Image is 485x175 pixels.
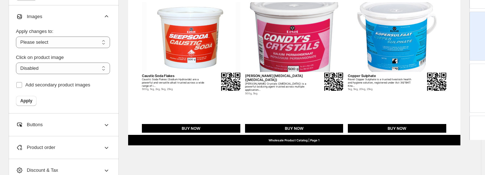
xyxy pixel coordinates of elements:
div: 1kg, 5kg, 20kg, 25kg [348,88,416,91]
div: Caustic Soda Flakes [142,74,210,78]
div: Wholesale Product Catalog | Page 1 [128,135,460,145]
img: qrcode [324,73,343,91]
span: Add secondary product images [25,82,90,87]
img: qrcode [221,73,240,91]
div: BUY NOW [245,124,343,133]
div: Caustic Soda Flakes (Sodium Hydroxide) are a powerful and versatile alkali trusted across a wide ... [142,78,210,87]
div: BUY NOW [142,124,240,133]
span: Discount & Tax [16,167,58,174]
div: 500g, 5kg [245,92,313,95]
div: [PERSON_NAME][MEDICAL_DATA] ([MEDICAL_DATA]) [245,74,313,82]
span: Apply [20,98,32,104]
span: Product order [16,144,55,151]
button: Apply [16,96,37,106]
span: Buttons [16,121,43,128]
span: Images [16,13,42,20]
div: BUY NOW [348,124,446,133]
img: qrcode [427,73,446,91]
img: primaryImage [245,2,343,72]
img: primaryImage [142,2,240,72]
div: 500g, 1kg, 2kg, 5kg, 25kg [142,88,210,91]
img: primaryImage [348,2,446,72]
div: Copper Sulphate [348,74,416,78]
div: [PERSON_NAME] Crystals ([MEDICAL_DATA]) is a powerful oxidizing agent trusted across multiple app... [245,82,313,92]
span: Click on product image [16,55,64,60]
span: Apply changes to: [16,29,53,34]
div: Revet Copper Sulphate is a trusted livestock health and hygiene solution, registered under Act 36... [348,78,416,87]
